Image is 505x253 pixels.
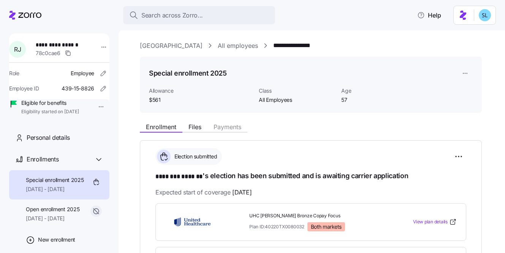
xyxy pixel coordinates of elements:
span: Class [259,87,335,95]
button: Search across Zorro... [123,6,275,24]
span: [DATE] - [DATE] [26,185,84,193]
span: Help [417,11,441,20]
span: Open enrollment 2025 [26,206,79,213]
span: Both markets [311,223,342,230]
span: 78c0cae6 [36,49,60,57]
span: Special enrollment 2025 [26,176,84,184]
span: Election submitted [172,153,217,160]
span: Payments [214,124,241,130]
span: 439-15-8826 [62,85,94,92]
span: Plan ID: 40220TX0080032 [249,223,304,230]
span: R J [14,46,21,52]
span: Enrollment [146,124,176,130]
span: [DATE] [232,188,252,197]
span: [DATE] - [DATE] [26,215,79,222]
span: New enrollment [38,236,75,244]
span: Search across Zorro... [141,11,203,20]
span: Allowance [149,87,253,95]
span: Enrollments [27,155,59,164]
span: Eligibility started on [DATE] [21,109,79,115]
a: [GEOGRAPHIC_DATA] [140,41,203,51]
span: $561 [149,96,253,104]
a: All employees [218,41,258,51]
span: Files [188,124,201,130]
span: Expected start of coverage [155,188,252,197]
img: UnitedHealthcare [165,213,220,231]
span: Eligible for benefits [21,99,79,107]
span: Employee ID [9,85,39,92]
span: Employee [71,70,94,77]
h1: Special enrollment 2025 [149,68,227,78]
span: Role [9,70,19,77]
span: Personal details [27,133,70,142]
a: View plan details [413,218,457,226]
span: Age [341,87,418,95]
h1: 's election has been submitted and is awaiting carrier application [155,171,466,182]
span: View plan details [413,218,448,226]
span: UHC [PERSON_NAME] Bronze Copay Focus [249,213,382,219]
img: 7c620d928e46699fcfb78cede4daf1d1 [479,9,491,21]
span: All Employees [259,96,335,104]
span: 57 [341,96,418,104]
button: Help [411,8,447,23]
